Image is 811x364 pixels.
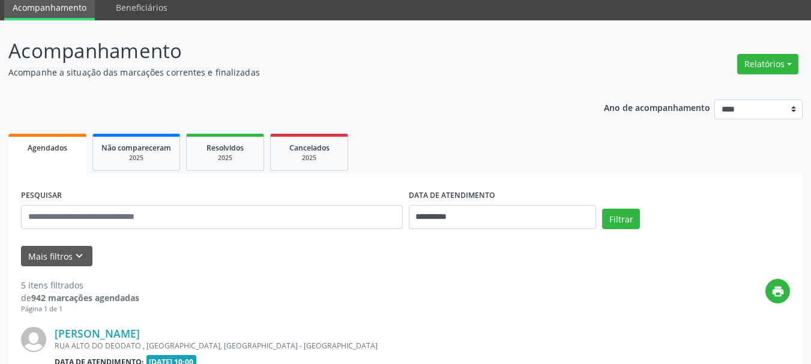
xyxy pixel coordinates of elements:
p: Ano de acompanhamento [604,100,710,115]
strong: 942 marcações agendadas [31,292,139,303]
button: Relatórios [737,54,798,74]
p: Acompanhe a situação das marcações correntes e finalizadas [8,66,564,79]
div: 2025 [279,154,339,163]
label: DATA DE ATENDIMENTO [409,186,495,205]
a: [PERSON_NAME] [55,327,140,340]
div: 2025 [195,154,255,163]
button: print [765,279,790,303]
div: 2025 [101,154,171,163]
img: img [21,327,46,352]
p: Acompanhamento [8,36,564,66]
div: 5 itens filtrados [21,279,139,291]
div: de [21,291,139,304]
div: Página 1 de 1 [21,304,139,314]
i: keyboard_arrow_down [73,249,86,263]
button: Mais filtroskeyboard_arrow_down [21,246,92,267]
span: Resolvidos [207,143,244,153]
span: Agendados [28,143,67,153]
i: print [771,285,785,298]
label: PESQUISAR [21,186,62,205]
div: RUA ALTO DO DEODATO , [GEOGRAPHIC_DATA], [GEOGRAPHIC_DATA] - [GEOGRAPHIC_DATA] [55,341,610,351]
span: Cancelados [289,143,330,153]
span: Não compareceram [101,143,171,153]
button: Filtrar [602,209,640,229]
